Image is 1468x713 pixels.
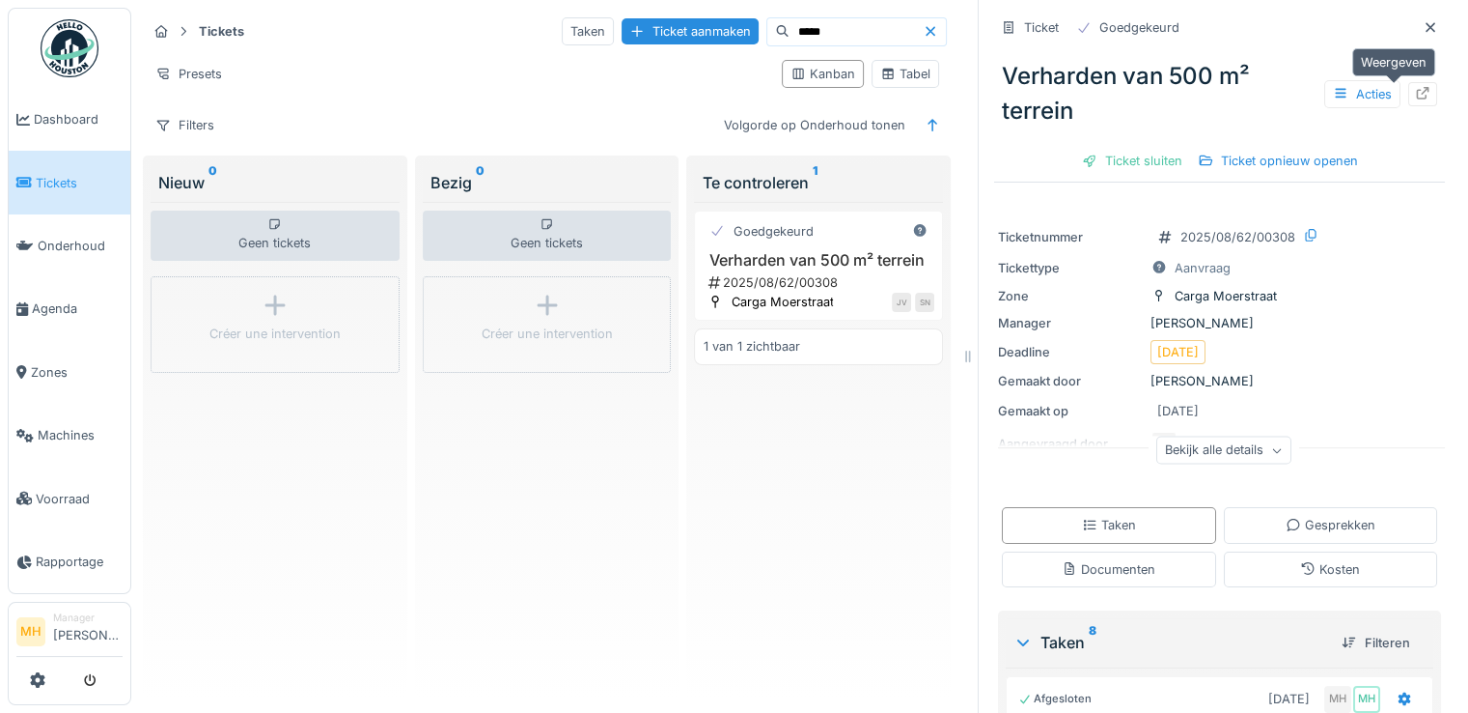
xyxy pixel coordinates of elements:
a: Tickets [9,151,130,214]
div: Créer une intervention [482,325,613,343]
div: Aanvraag [1175,259,1231,277]
div: Volgorde op Onderhoud tonen [715,111,914,139]
div: Bekijk alle details [1156,437,1291,465]
span: Machines [38,426,123,444]
a: Rapportage [9,530,130,593]
li: MH [16,617,45,646]
div: Ticket [1024,18,1059,37]
div: MH [1353,686,1380,713]
div: Filteren [1334,630,1418,656]
div: Acties [1324,80,1400,108]
h3: Verharden van 500 m² terrein [703,251,934,270]
div: [PERSON_NAME] [998,314,1441,332]
div: Tabel [880,65,930,83]
a: Dashboard [9,88,130,151]
div: JV [892,293,911,312]
sup: 0 [476,171,485,194]
div: Carga Moerstraat [1175,287,1277,305]
div: Gesprekken [1286,516,1375,534]
sup: 8 [1089,631,1096,654]
a: Voorraad [9,467,130,529]
div: Ticket sluiten [1074,148,1190,174]
div: Tickettype [998,259,1143,277]
div: Taken [562,17,614,45]
div: Gemaakt door [998,372,1143,390]
div: SN [915,293,934,312]
div: [DATE] [1157,402,1199,420]
a: Zones [9,341,130,404]
div: Carga Moerstraat [731,293,833,311]
sup: 0 [208,171,217,194]
span: Rapportage [36,553,123,571]
a: Agenda [9,277,130,340]
div: Ticket aanmaken [622,18,759,44]
span: Onderhoud [38,237,123,255]
div: Kanban [790,65,855,83]
span: Agenda [32,299,123,318]
div: Filters [147,111,223,139]
div: Kosten [1300,560,1360,579]
div: Goedgekeurd [733,222,813,241]
div: Geen tickets [423,211,672,261]
span: Tickets [36,174,123,192]
div: Weergeven [1352,48,1435,76]
div: Verharden van 500 m² terrein [994,51,1445,136]
div: Ticket opnieuw openen [1190,148,1366,174]
div: Gemaakt op [998,402,1143,420]
sup: 1 [812,171,817,194]
div: Te controleren [702,171,935,194]
span: Dashboard [34,110,123,128]
div: Créer une intervention [209,325,341,343]
img: Badge_color-CXgf-gQk.svg [41,19,98,77]
div: Nieuw [158,171,392,194]
div: Taken [1013,631,1326,654]
div: Presets [147,60,231,88]
li: [PERSON_NAME] [53,611,123,652]
div: 2025/08/62/00308 [706,273,934,292]
div: Zone [998,287,1143,305]
a: Machines [9,404,130,467]
div: Taken [1082,516,1136,534]
div: Documenten [1062,560,1155,579]
span: Zones [31,363,123,382]
div: Manager [998,314,1143,332]
div: Ticketnummer [998,228,1143,246]
span: Voorraad [36,490,123,508]
div: [DATE] [1268,690,1310,708]
strong: Tickets [191,22,252,41]
div: Goedgekeurd [1099,18,1179,37]
div: Bezig [430,171,664,194]
div: MH [1324,686,1351,713]
a: MH Manager[PERSON_NAME] [16,611,123,657]
div: [PERSON_NAME] [998,372,1441,390]
div: Manager [53,611,123,625]
div: 2025/08/62/00308 [1180,228,1295,246]
div: Deadline [998,343,1143,361]
div: 1 van 1 zichtbaar [703,337,799,356]
a: Onderhoud [9,214,130,277]
div: [DATE] [1157,343,1199,361]
div: Afgesloten [1018,691,1092,707]
div: Geen tickets [151,211,400,261]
